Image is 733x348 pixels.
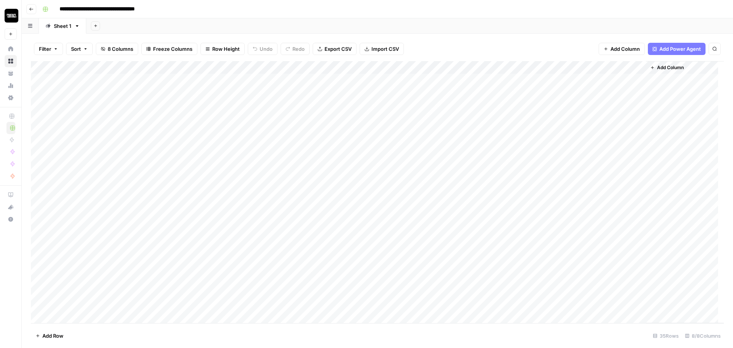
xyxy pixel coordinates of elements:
button: Sort [66,43,93,55]
button: Add Column [599,43,645,55]
div: What's new? [5,201,16,213]
a: AirOps Academy [5,189,17,201]
span: Import CSV [371,45,399,53]
span: Freeze Columns [153,45,192,53]
div: Sheet 1 [54,22,71,30]
div: 8/8 Columns [682,330,724,342]
a: Home [5,43,17,55]
button: Redo [281,43,310,55]
a: Your Data [5,67,17,79]
button: 8 Columns [96,43,138,55]
span: Redo [292,45,305,53]
button: Import CSV [360,43,404,55]
button: Help + Support [5,213,17,225]
span: 8 Columns [108,45,133,53]
a: Usage [5,79,17,92]
button: Add Row [31,330,68,342]
img: Contact Studios Logo [5,9,18,23]
div: 35 Rows [650,330,682,342]
a: Settings [5,92,17,104]
button: What's new? [5,201,17,213]
span: Row Height [212,45,240,53]
a: Browse [5,55,17,67]
span: Export CSV [325,45,352,53]
span: Add Column [610,45,640,53]
button: Filter [34,43,63,55]
button: Workspace: Contact Studios [5,6,17,25]
button: Add Column [647,63,687,73]
span: Sort [71,45,81,53]
span: Add Power Agent [659,45,701,53]
span: Add Row [42,332,63,340]
span: Undo [260,45,273,53]
button: Freeze Columns [141,43,197,55]
a: Sheet 1 [39,18,86,34]
span: Filter [39,45,51,53]
button: Undo [248,43,278,55]
span: Add Column [657,64,684,71]
button: Export CSV [313,43,357,55]
button: Row Height [200,43,245,55]
button: Add Power Agent [648,43,706,55]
